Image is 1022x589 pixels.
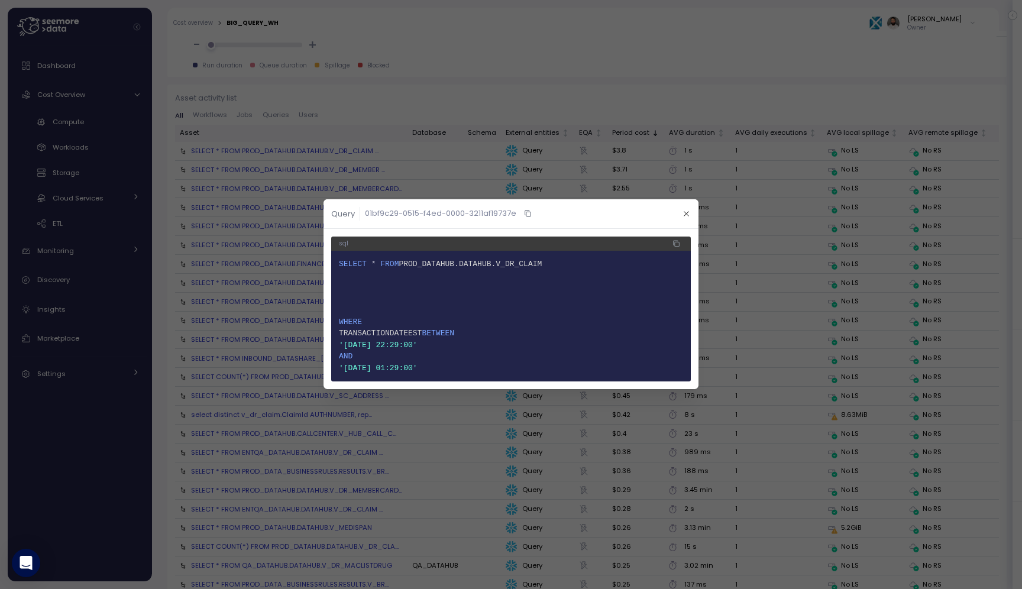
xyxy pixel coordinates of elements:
p: sql [339,240,348,248]
div: Open Intercom Messenger [12,549,40,577]
p: 01bf9c29-0515-f4ed-0000-3211af19737e [365,208,516,220]
span: PROD_DATAHUB.DATAHUB.V_DR_CLAIM [399,260,542,269]
span: FROM [380,260,399,269]
span: WHERE [339,318,362,326]
span: SELECT [339,260,367,269]
span: '[DATE] 01:29:00' [339,364,418,373]
span: AND [339,352,352,361]
span: Query [331,210,355,218]
span: BETWEEN [422,329,455,338]
span: TRANSACTIONDATEEST [339,329,422,338]
span: '[DATE] 22:29:00' [339,341,418,349]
